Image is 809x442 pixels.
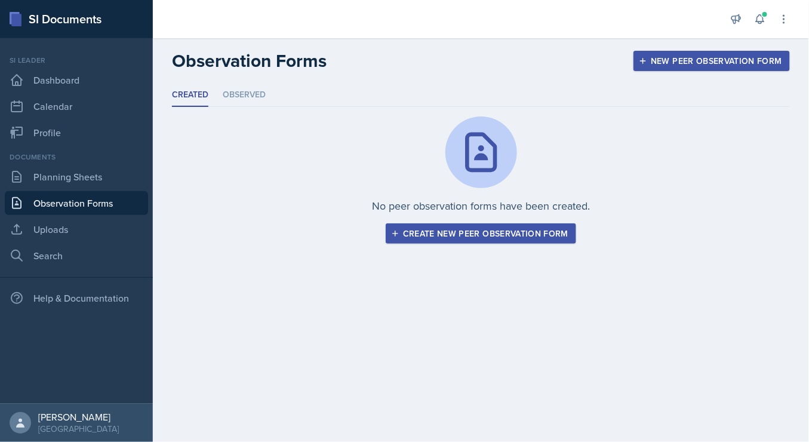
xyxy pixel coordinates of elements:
[393,229,568,238] div: Create new peer observation form
[223,84,266,107] li: Observed
[386,223,576,244] button: Create new peer observation form
[5,191,148,215] a: Observation Forms
[5,286,148,310] div: Help & Documentation
[5,244,148,268] a: Search
[5,55,148,66] div: Si leader
[38,423,119,435] div: [GEOGRAPHIC_DATA]
[5,68,148,92] a: Dashboard
[5,217,148,241] a: Uploads
[172,50,327,72] h2: Observation Forms
[5,165,148,189] a: Planning Sheets
[38,411,119,423] div: [PERSON_NAME]
[5,121,148,145] a: Profile
[5,152,148,162] div: Documents
[372,198,590,214] p: No peer observation forms have been created.
[633,51,790,71] button: New Peer Observation Form
[172,84,208,107] li: Created
[641,56,782,66] div: New Peer Observation Form
[5,94,148,118] a: Calendar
